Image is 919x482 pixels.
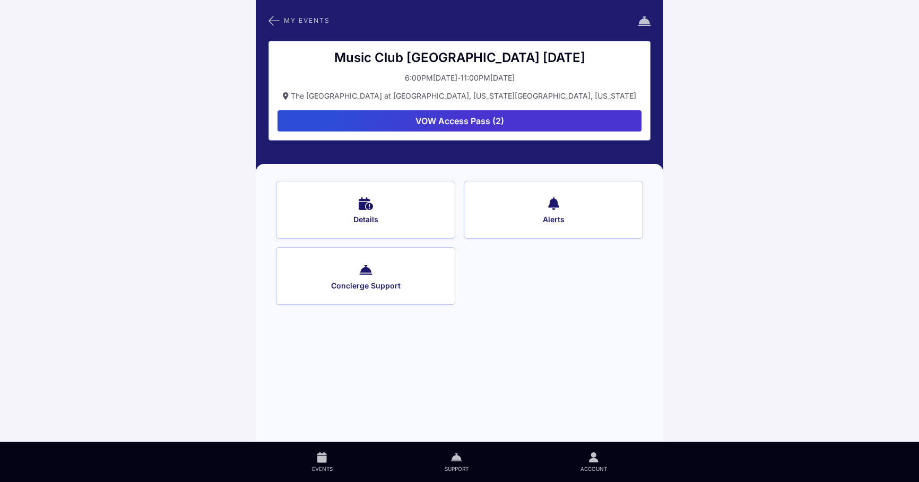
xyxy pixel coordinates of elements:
[312,465,333,472] span: Events
[478,215,629,224] span: Alerts
[525,442,663,482] a: Account
[278,72,641,84] button: 6:00PM[DATE]-11:00PM[DATE]
[290,281,441,291] span: Concierge Support
[278,90,641,102] button: The [GEOGRAPHIC_DATA] at [GEOGRAPHIC_DATA], [US_STATE][GEOGRAPHIC_DATA], [US_STATE]
[278,110,641,132] button: VOW Access Pass (2)
[256,442,388,482] a: Events
[464,181,643,239] button: Alerts
[405,72,457,84] div: 6:00PM[DATE]
[388,442,524,482] a: Support
[278,50,641,66] div: Music Club [GEOGRAPHIC_DATA] [DATE]
[290,215,441,224] span: Details
[461,72,515,84] div: 11:00PM[DATE]
[276,247,455,305] button: Concierge Support
[284,17,330,23] span: My Events
[268,14,330,28] button: My Events
[276,181,455,239] button: Details
[580,465,607,472] span: Account
[445,465,469,472] span: Support
[291,91,636,100] span: The [GEOGRAPHIC_DATA] at [GEOGRAPHIC_DATA], [US_STATE][GEOGRAPHIC_DATA], [US_STATE]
